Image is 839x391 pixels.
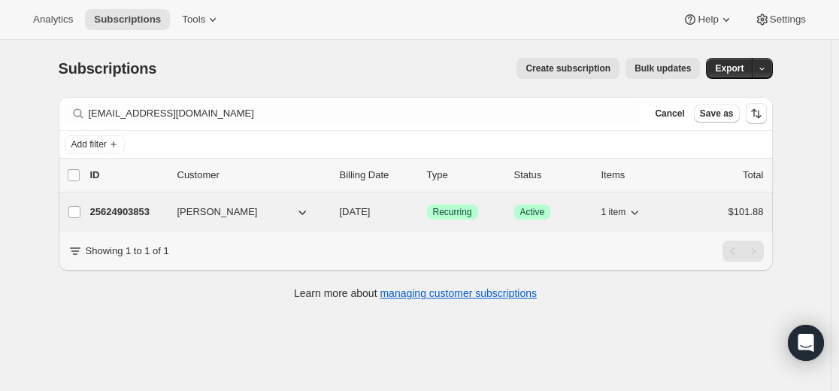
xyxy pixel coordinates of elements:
[788,325,824,361] div: Open Intercom Messenger
[655,108,684,120] span: Cancel
[86,244,169,259] p: Showing 1 to 1 of 1
[722,241,764,262] nav: Pagination
[173,9,229,30] button: Tools
[601,202,643,223] button: 1 item
[433,206,472,218] span: Recurring
[24,9,82,30] button: Analytics
[90,205,165,220] p: 25624903853
[694,105,740,123] button: Save as
[177,205,258,220] span: [PERSON_NAME]
[427,168,502,183] div: Type
[340,206,371,217] span: [DATE]
[700,108,734,120] span: Save as
[649,105,690,123] button: Cancel
[514,168,589,183] p: Status
[743,168,763,183] p: Total
[770,14,806,26] span: Settings
[674,9,742,30] button: Help
[294,286,537,301] p: Learn more about
[168,200,319,224] button: [PERSON_NAME]
[177,168,328,183] p: Customer
[520,206,545,218] span: Active
[380,287,537,299] a: managing customer subscriptions
[89,103,641,124] input: Filter subscribers
[516,58,619,79] button: Create subscription
[90,168,764,183] div: IDCustomerBilling DateTypeStatusItemsTotal
[746,9,815,30] button: Settings
[90,168,165,183] p: ID
[90,202,764,223] div: 25624903853[PERSON_NAME][DATE]SuccessRecurringSuccessActive1 item$101.88
[706,58,753,79] button: Export
[71,138,107,150] span: Add filter
[65,135,125,153] button: Add filter
[59,60,157,77] span: Subscriptions
[33,14,73,26] span: Analytics
[526,62,610,74] span: Create subscription
[715,62,744,74] span: Export
[746,103,767,124] button: Sort the results
[728,206,764,217] span: $101.88
[635,62,691,74] span: Bulk updates
[601,206,626,218] span: 1 item
[601,168,677,183] div: Items
[182,14,205,26] span: Tools
[340,168,415,183] p: Billing Date
[698,14,718,26] span: Help
[85,9,170,30] button: Subscriptions
[625,58,700,79] button: Bulk updates
[94,14,161,26] span: Subscriptions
